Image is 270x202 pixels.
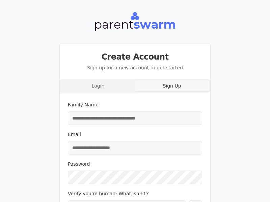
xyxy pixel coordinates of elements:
label: Email [68,132,81,137]
button: Sign Up [135,80,209,91]
label: Password [68,161,90,167]
img: Parentswarm [94,11,176,32]
button: Login [61,80,135,91]
p: Sign up for a new account to get started [68,64,202,71]
label: Family Name [68,102,99,107]
label: Verify you're human: What is 5 + 1 ? [68,191,149,196]
h3: Create Account [68,52,202,62]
